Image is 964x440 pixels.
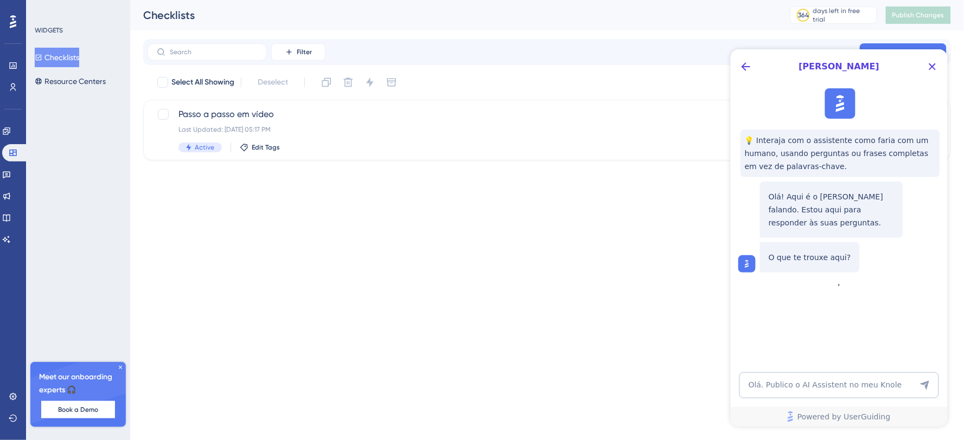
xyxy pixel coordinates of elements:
span: New Checklist [888,48,931,56]
span: Active [195,143,214,152]
button: Filter [271,43,325,61]
span: Deselect [258,76,288,89]
span: Passo a passo em vídeo [178,108,829,121]
button: Book a Demo [41,401,115,418]
span: Select All Showing [171,76,234,89]
button: Deselect [248,73,298,92]
button: New Checklist [860,43,947,61]
button: Publish Changes [886,7,951,24]
div: 364 [798,11,809,20]
span: Book a Demo [58,405,98,414]
iframe: UserGuiding AI Assistant [731,49,948,426]
div: Last Updated: [DATE] 05:17 PM [178,125,829,134]
div: Checklists [143,8,763,23]
input: Search [170,48,258,56]
button: Edit Tags [240,143,280,152]
span: Edit Tags [252,143,280,152]
div: days left in free trial [813,7,873,24]
span: Filter [297,48,312,56]
span: Meet our onboarding experts 🎧 [39,371,117,397]
span: Publish Changes [892,11,944,20]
